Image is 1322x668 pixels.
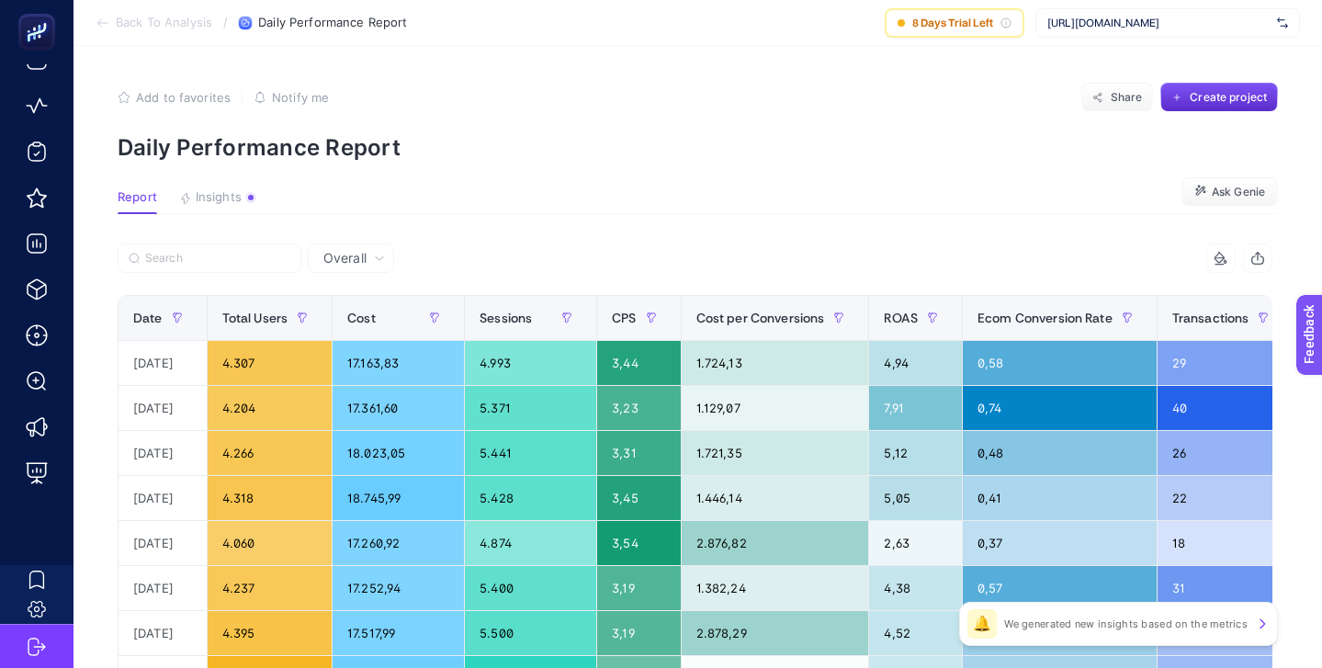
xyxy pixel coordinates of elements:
[612,311,636,325] span: CPS
[597,611,680,655] div: 3,19
[11,6,70,20] span: Feedback
[869,566,962,610] div: 4,38
[963,476,1157,520] div: 0,41
[272,90,329,105] span: Notify me
[119,341,207,385] div: [DATE]
[208,341,333,385] div: 4.307
[465,566,596,610] div: 5.400
[682,566,869,610] div: 1.382,24
[145,252,290,266] input: Search
[1081,83,1153,112] button: Share
[696,311,825,325] span: Cost per Conversions
[869,386,962,430] div: 7,91
[208,566,333,610] div: 4.237
[597,341,680,385] div: 3,44
[963,341,1157,385] div: 0,58
[208,476,333,520] div: 4.318
[1181,177,1278,207] button: Ask Genie
[682,341,869,385] div: 1.724,13
[119,431,207,475] div: [DATE]
[1047,16,1270,30] span: [URL][DOMAIN_NAME]
[1158,341,1294,385] div: 29
[597,386,680,430] div: 3,23
[682,476,869,520] div: 1.446,14
[963,521,1157,565] div: 0,37
[1172,311,1249,325] span: Transactions
[1160,83,1278,112] button: Create project
[119,386,207,430] div: [DATE]
[333,476,464,520] div: 18.745,99
[333,521,464,565] div: 17.260,92
[323,249,367,267] span: Overall
[1004,617,1248,631] p: We generated new insights based on the metrics
[465,431,596,475] div: 5.441
[119,521,207,565] div: [DATE]
[1158,476,1294,520] div: 22
[208,521,333,565] div: 4.060
[869,341,962,385] div: 4,94
[347,311,376,325] span: Cost
[977,311,1113,325] span: Ecom Conversion Rate
[869,431,962,475] div: 5,12
[682,611,869,655] div: 2.878,29
[119,566,207,610] div: [DATE]
[136,90,231,105] span: Add to favorites
[333,386,464,430] div: 17.361,60
[869,521,962,565] div: 2,63
[963,431,1157,475] div: 0,48
[118,134,1278,161] p: Daily Performance Report
[912,16,993,30] span: 8 Days Trial Left
[333,431,464,475] div: 18.023,05
[682,386,869,430] div: 1.129,07
[208,611,333,655] div: 4.395
[465,521,596,565] div: 4.874
[884,311,918,325] span: ROAS
[1158,386,1294,430] div: 40
[118,190,157,205] span: Report
[258,16,407,30] span: Daily Performance Report
[196,190,242,205] span: Insights
[682,521,869,565] div: 2.876,82
[254,90,329,105] button: Notify me
[333,341,464,385] div: 17.163,83
[465,476,596,520] div: 5.428
[208,386,333,430] div: 4.204
[333,611,464,655] div: 17.517,99
[597,476,680,520] div: 3,45
[465,341,596,385] div: 4.993
[869,476,962,520] div: 5,05
[1212,185,1265,199] span: Ask Genie
[223,15,228,29] span: /
[1111,90,1143,105] span: Share
[597,566,680,610] div: 3,19
[116,16,212,30] span: Back To Analysis
[465,386,596,430] div: 5.371
[465,611,596,655] div: 5.500
[597,431,680,475] div: 3,31
[222,311,288,325] span: Total Users
[1158,431,1294,475] div: 26
[1158,566,1294,610] div: 31
[869,611,962,655] div: 4,52
[118,90,231,105] button: Add to favorites
[1277,14,1288,32] img: svg%3e
[597,521,680,565] div: 3,54
[1190,90,1267,105] span: Create project
[133,311,163,325] span: Date
[963,386,1157,430] div: 0,74
[1158,521,1294,565] div: 18
[963,566,1157,610] div: 0,57
[480,311,532,325] span: Sessions
[967,609,997,639] div: 🔔
[333,566,464,610] div: 17.252,94
[208,431,333,475] div: 4.266
[119,611,207,655] div: [DATE]
[119,476,207,520] div: [DATE]
[682,431,869,475] div: 1.721,35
